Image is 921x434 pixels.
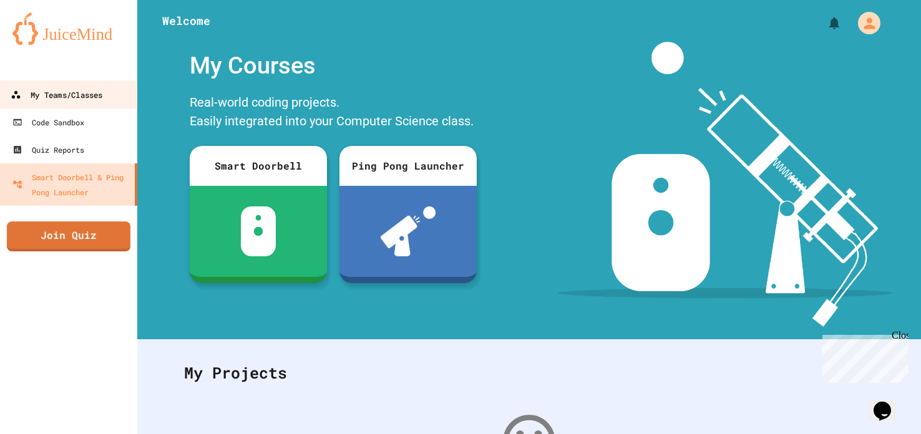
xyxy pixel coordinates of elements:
[183,42,483,90] div: My Courses
[241,206,276,256] img: sdb-white.svg
[183,90,483,137] div: Real-world coding projects. Easily integrated into your Computer Science class.
[817,330,909,383] iframe: chat widget
[7,221,130,251] a: Join Quiz
[5,5,86,79] div: Chat with us now!Close
[12,170,130,200] div: Smart Doorbell & Ping Pong Launcher
[869,384,909,422] iframe: chat widget
[190,146,327,186] div: Smart Doorbell
[558,42,892,327] img: banner-image-my-projects.png
[804,12,845,34] div: My Notifications
[12,12,125,45] img: logo-orange.svg
[172,349,887,397] div: My Projects
[339,146,477,186] div: Ping Pong Launcher
[11,87,102,103] div: My Teams/Classes
[12,142,84,157] div: Quiz Reports
[381,206,436,256] img: ppl-with-ball.png
[845,9,884,37] div: My Account
[12,115,84,130] div: Code Sandbox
